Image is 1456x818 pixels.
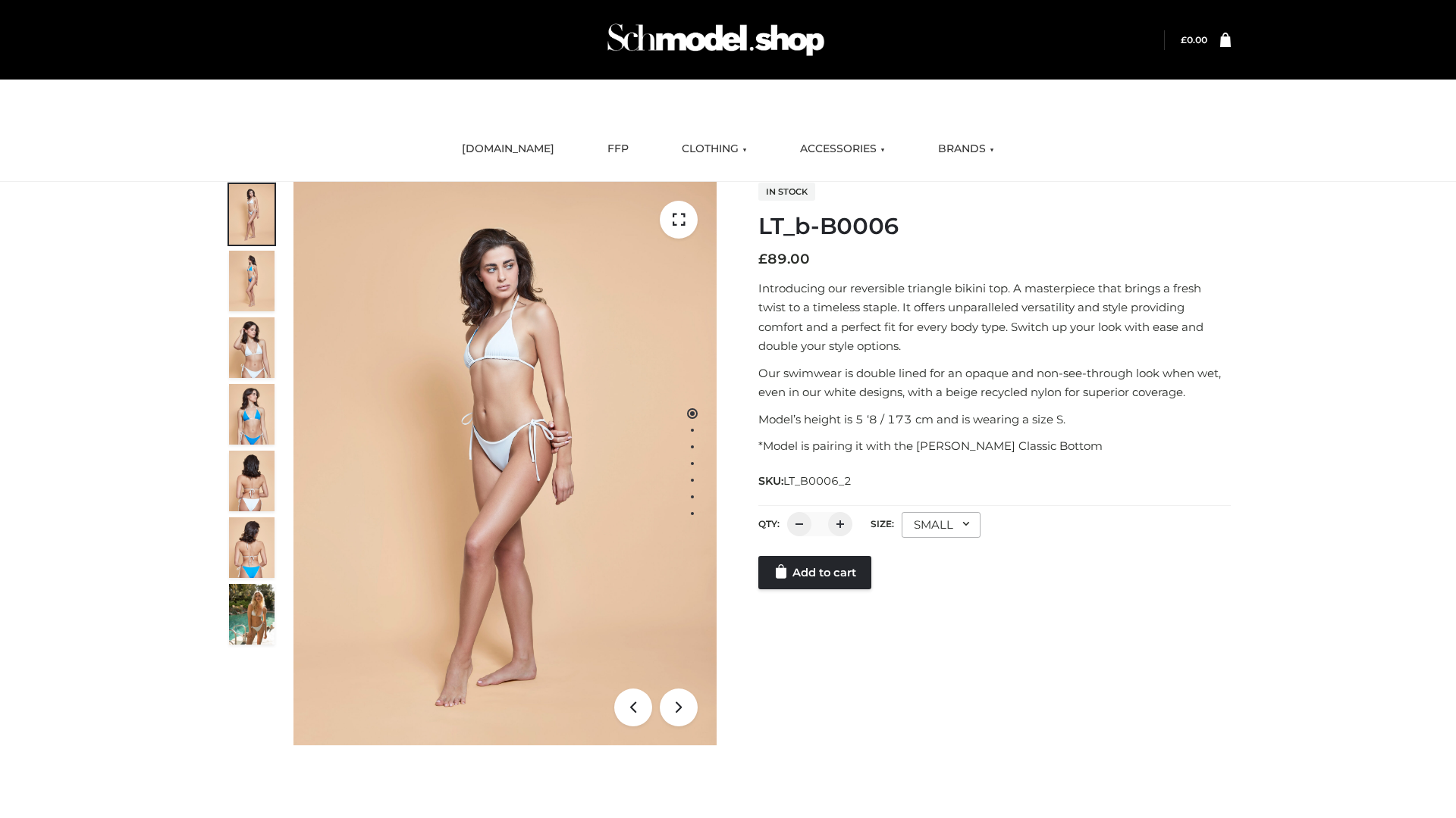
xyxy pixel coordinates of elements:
[871,518,894,529] label: Size:
[758,436,1231,456] p: *Model is pairing it with the [PERSON_NAME] Classic Bottom
[758,213,1231,240] h1: LT_b-B0006
[229,517,275,578] img: ArielClassicBikiniTop_CloudNine_AzureSky_OW114ECO_8-scaled.jpg
[229,317,275,378] img: ArielClassicBikiniTop_CloudNine_AzureSky_OW114ECO_3-scaled.jpg
[229,251,275,311] img: ArielClassicBikiniTop_CloudNine_AzureSky_OW114ECO_2-scaled.jpg
[602,10,830,70] img: Schmodel Admin 964
[229,584,275,645] img: Arieltop_CloudNine_AzureSky2.jpg
[596,133,640,166] a: FFP
[758,556,871,589] a: Add to cart
[758,183,815,201] span: In stock
[229,184,275,245] img: ArielClassicBikiniTop_CloudNine_AzureSky_OW114ECO_1-scaled.jpg
[293,182,717,745] img: LT_b-B0006
[1181,34,1207,45] a: £0.00
[758,518,780,529] label: QTY:
[789,133,896,166] a: ACCESSORIES
[758,472,853,490] span: SKU:
[927,133,1006,166] a: BRANDS
[758,251,767,267] span: £
[229,384,275,445] img: ArielClassicBikiniTop_CloudNine_AzureSky_OW114ECO_4-scaled.jpg
[902,512,981,538] div: SMALL
[1181,34,1207,45] bdi: 0.00
[758,279,1231,356] p: Introducing our reversible triangle bikini top. A masterpiece that brings a fresh twist to a time...
[229,451,275,511] img: ArielClassicBikiniTop_CloudNine_AzureSky_OW114ECO_7-scaled.jpg
[758,251,810,267] bdi: 89.00
[1181,34,1187,45] span: £
[758,364,1231,402] p: Our swimwear is double lined for an opaque and non-see-through look when wet, even in our white d...
[450,133,566,166] a: [DOMAIN_NAME]
[758,410,1231,429] p: Model’s height is 5 ‘8 / 173 cm and is wearing a size S.
[670,133,758,166] a: CLOTHING
[783,474,852,488] span: LT_B0006_2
